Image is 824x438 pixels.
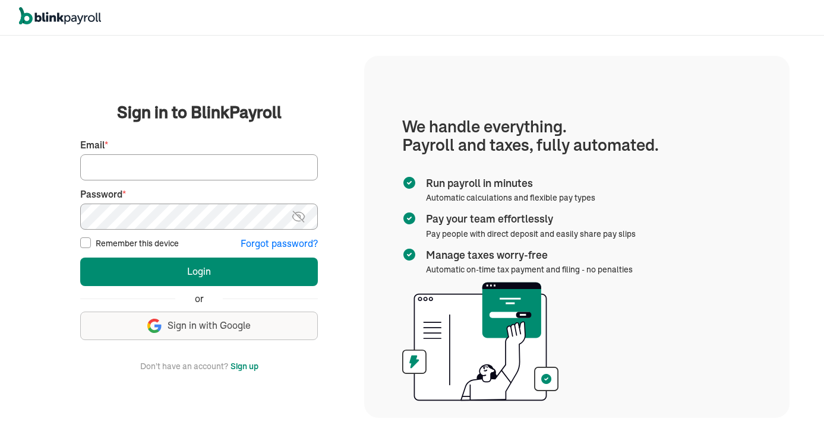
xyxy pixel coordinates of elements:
[80,138,318,152] label: Email
[231,359,258,373] button: Sign up
[291,210,306,224] img: eye
[96,237,179,249] label: Remember this device
[80,312,318,340] button: Sign in with Google
[426,211,631,227] span: Pay your team effortlessly
[402,282,558,401] img: illustration
[402,211,416,226] img: checkmark
[147,319,162,333] img: google
[426,176,591,191] span: Run payroll in minutes
[117,100,282,124] span: Sign in to BlinkPayroll
[426,228,636,239] span: Pay people with direct deposit and easily share pay slips
[80,258,318,286] button: Login
[195,292,204,306] span: or
[402,247,416,262] img: checkmark
[80,188,318,201] label: Password
[168,319,251,332] span: Sign in with Google
[241,237,318,250] button: Forgot password?
[426,264,633,275] span: Automatic on-time tax payment and filing - no penalties
[402,118,752,154] h1: We handle everything. Payroll and taxes, fully automated.
[426,247,628,263] span: Manage taxes worry-free
[19,7,101,25] img: logo
[80,154,318,180] input: Your email address
[426,192,595,203] span: Automatic calculations and flexible pay types
[140,359,228,373] span: Don't have an account?
[402,176,416,190] img: checkmark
